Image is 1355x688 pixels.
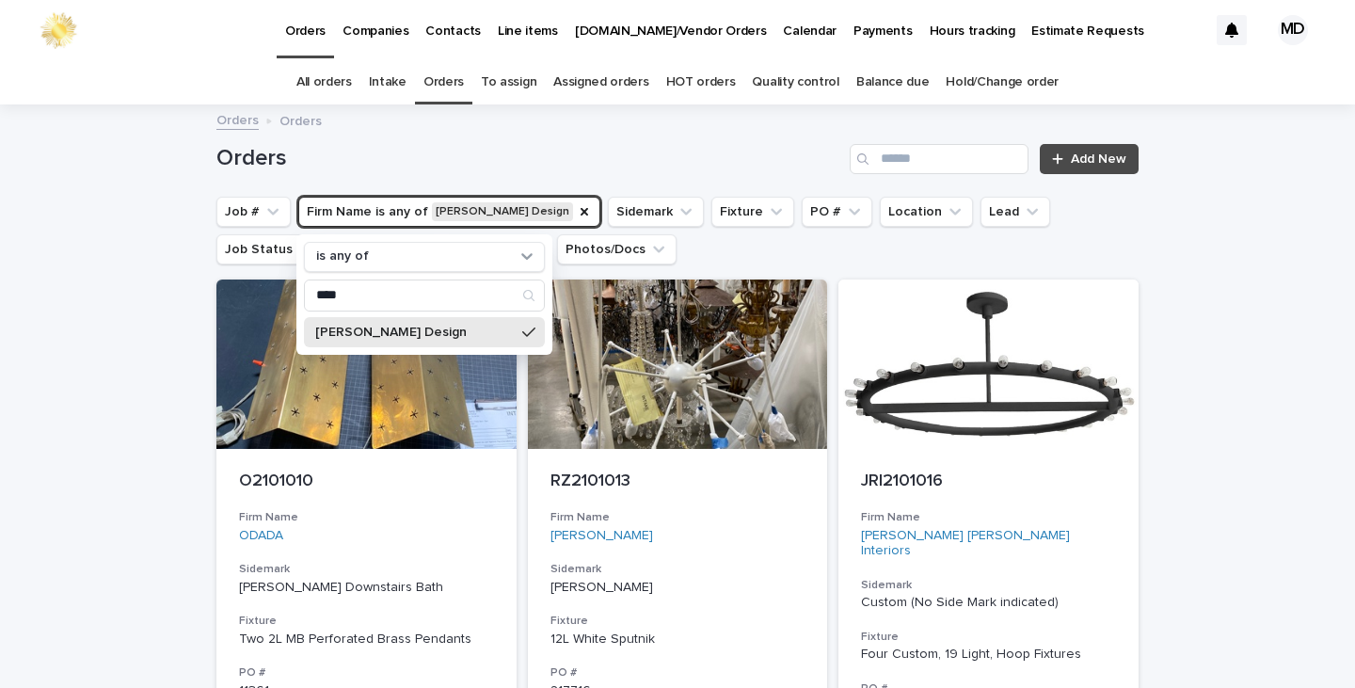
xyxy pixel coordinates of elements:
[550,632,805,648] div: 12L White Sputnik
[239,580,494,596] p: [PERSON_NAME] Downstairs Bath
[1278,15,1308,45] div: MD
[481,60,536,104] a: To assign
[216,234,324,264] button: Job Status
[608,197,704,227] button: Sidemark
[861,647,1116,663] div: Four Custom, 19 Light, Hoop Fixtures
[305,280,544,311] input: Search
[1040,144,1139,174] a: Add New
[946,60,1059,104] a: Hold/Change order
[550,614,805,629] h3: Fixture
[856,60,930,104] a: Balance due
[239,510,494,525] h3: Firm Name
[802,197,872,227] button: PO #
[1071,152,1126,166] span: Add New
[550,472,805,492] p: RZ2101013
[316,248,369,264] p: is any of
[752,60,838,104] a: Quality control
[216,108,259,130] a: Orders
[861,630,1116,645] h3: Fixture
[298,197,600,227] button: Firm Name
[666,60,736,104] a: HOT orders
[279,109,322,130] p: Orders
[239,562,494,577] h3: Sidemark
[553,60,648,104] a: Assigned orders
[550,665,805,680] h3: PO #
[304,280,545,312] div: Search
[550,562,805,577] h3: Sidemark
[861,472,1116,492] p: JRI2101016
[369,60,406,104] a: Intake
[239,665,494,680] h3: PO #
[296,60,352,104] a: All orders
[216,197,291,227] button: Job #
[861,578,1116,593] h3: Sidemark
[861,510,1116,525] h3: Firm Name
[550,528,653,544] a: [PERSON_NAME]
[861,528,1116,560] a: [PERSON_NAME] [PERSON_NAME] Interiors
[711,197,794,227] button: Fixture
[239,632,494,648] div: Two 2L MB Perforated Brass Pendants
[861,595,1116,611] p: Custom (No Side Mark indicated)
[216,145,842,172] h1: Orders
[550,510,805,525] h3: Firm Name
[557,234,677,264] button: Photos/Docs
[880,197,973,227] button: Location
[423,60,464,104] a: Orders
[239,614,494,629] h3: Fixture
[239,472,494,492] p: O2101010
[850,144,1028,174] input: Search
[239,528,283,544] a: ODADA
[315,326,515,339] p: [PERSON_NAME] Design
[550,580,805,596] p: [PERSON_NAME]
[38,11,79,49] img: 0ffKfDbyRa2Iv8hnaAqg
[980,197,1050,227] button: Lead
